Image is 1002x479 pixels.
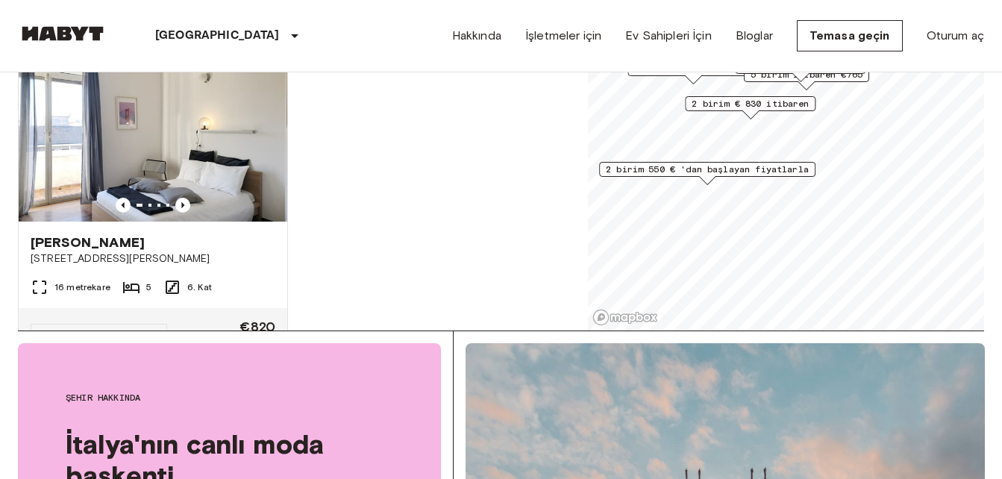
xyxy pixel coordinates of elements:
[592,309,658,326] a: Harita kutusu logosu
[31,251,275,266] span: [STREET_ADDRESS][PERSON_NAME]
[19,43,287,222] img: Birim IT-14-088-001-03H pazarlama resmi
[927,27,984,45] a: Oturum aç
[175,198,190,213] button: Önceki resim
[146,281,151,294] span: 5
[37,328,160,339] span: [DATE]'dan itibaren taşınma
[187,281,212,294] span: 6. Kat
[685,96,815,119] div: Harita işaretçisi
[692,97,809,110] span: 2 birim € 830 itibaren
[797,20,903,51] a: Temasa geçin
[18,26,107,41] img: Habyt (Habyt)
[66,391,393,404] span: Şehir hakkında
[606,163,809,176] span: 2 birim 550 € 'dan başlayan fiyatlarla
[31,234,145,251] span: [PERSON_NAME]
[18,42,288,360] a: Birim IT-14-088-001-03H pazarlama resmiÖnceki resimÖnceki resim[PERSON_NAME][STREET_ADDRESS][PERS...
[239,320,275,334] span: €820
[599,162,815,185] div: Harita işaretçisi
[627,61,758,84] div: Harita işaretçisi
[155,27,280,45] p: [GEOGRAPHIC_DATA]
[54,281,110,294] span: 16 metrekare
[452,27,501,45] a: Hakkında
[736,27,773,45] a: Bloglar
[525,27,601,45] a: İşletmeler için
[116,198,131,213] button: Önceki resim
[625,27,712,45] a: Ev Sahipleri İçin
